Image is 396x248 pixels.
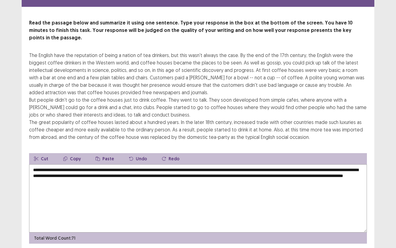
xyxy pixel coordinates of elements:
[157,153,184,164] button: Redo
[34,235,75,241] p: Total Word Count: 71
[29,19,367,42] p: Read the passage below and summarize it using one sentence. Type your response in the box at the ...
[91,153,119,164] button: Paste
[58,153,86,164] button: Copy
[29,153,53,164] button: Cut
[29,51,367,141] div: The English have the reputation of being a nation of tea drinkers, but this wasn't always the cas...
[124,153,152,164] button: Undo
